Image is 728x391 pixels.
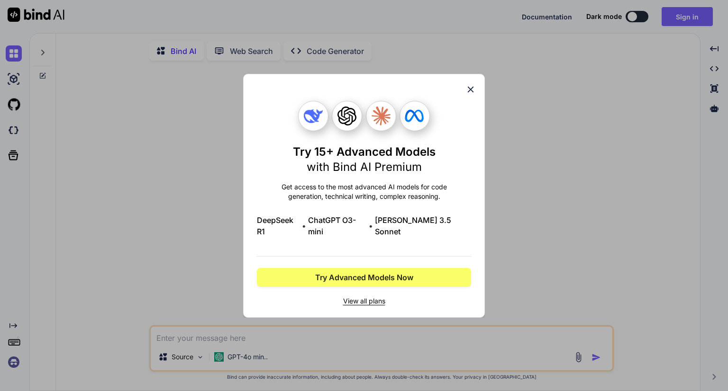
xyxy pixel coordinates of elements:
[257,268,471,287] button: Try Advanced Models Now
[257,182,471,201] p: Get access to the most advanced AI models for code generation, technical writing, complex reasoning.
[302,220,306,231] span: •
[369,220,373,231] span: •
[307,160,422,174] span: with Bind AI Premium
[375,214,471,237] span: [PERSON_NAME] 3.5 Sonnet
[315,272,413,283] span: Try Advanced Models Now
[308,214,367,237] span: ChatGPT O3-mini
[257,296,471,306] span: View all plans
[304,107,323,125] img: Deepseek
[257,214,300,237] span: DeepSeek R1
[293,144,436,175] h1: Try 15+ Advanced Models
